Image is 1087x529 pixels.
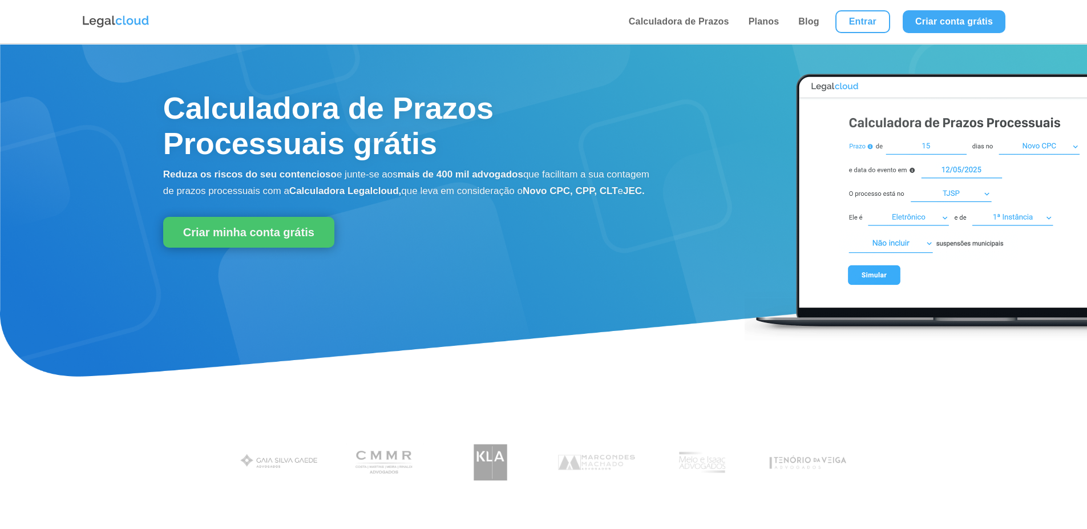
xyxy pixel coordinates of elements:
[745,334,1087,344] a: Calculadora de Prazos Processuais Legalcloud
[163,217,334,248] a: Criar minha conta grátis
[658,438,746,487] img: Profissionais do escritório Melo e Isaac Advogados utilizam a Legalcloud
[523,185,618,196] b: Novo CPC, CPP, CLT
[289,185,402,196] b: Calculadora Legalcloud,
[764,438,851,487] img: Tenório da Veiga Advogados
[447,438,534,487] img: Koury Lopes Advogados
[82,14,150,29] img: Logo da Legalcloud
[835,10,890,33] a: Entrar
[745,62,1087,342] img: Calculadora de Prazos Processuais Legalcloud
[553,438,640,487] img: Marcondes Machado Advogados utilizam a Legalcloud
[163,167,652,200] p: e junte-se aos que facilitam a sua contagem de prazos processuais com a que leva em consideração o e
[398,169,523,180] b: mais de 400 mil advogados
[623,185,645,196] b: JEC.
[236,438,323,487] img: Gaia Silva Gaede Advogados Associados
[163,91,494,160] span: Calculadora de Prazos Processuais grátis
[163,169,337,180] b: Reduza os riscos do seu contencioso
[341,438,429,487] img: Costa Martins Meira Rinaldi Advogados
[903,10,1005,33] a: Criar conta grátis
